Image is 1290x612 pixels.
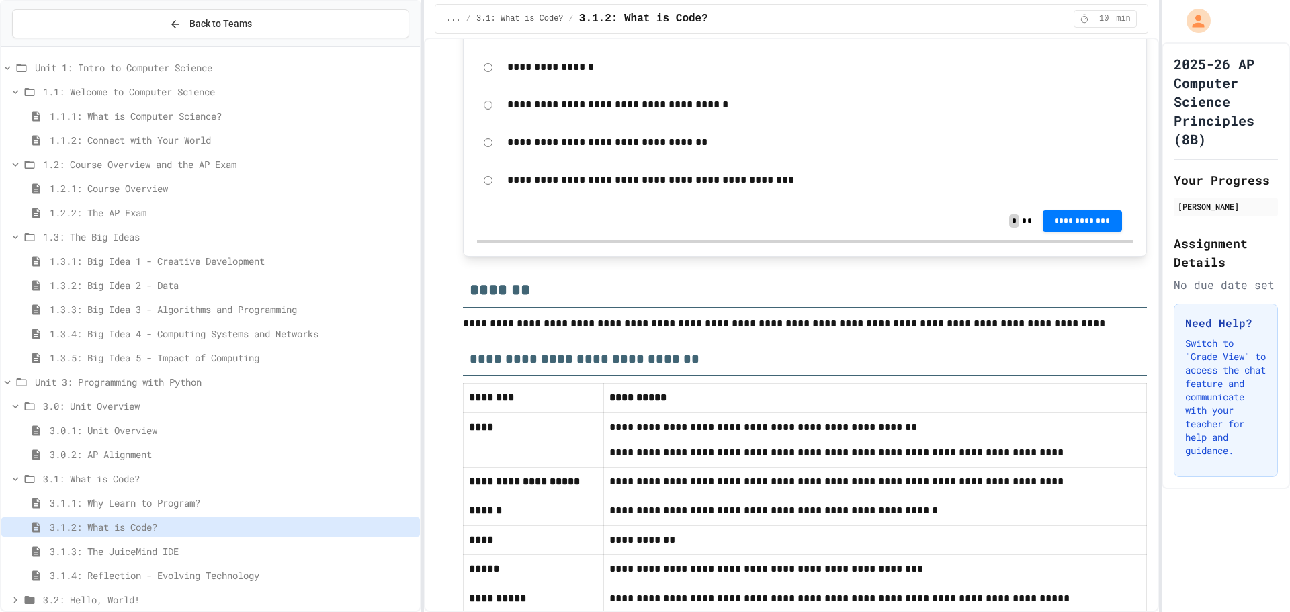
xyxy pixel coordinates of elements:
span: 3.1.1: Why Learn to Program? [50,496,415,510]
span: 3.0.2: AP Alignment [50,447,415,462]
span: 3.1.3: The JuiceMind IDE [50,544,415,558]
span: / [466,13,471,24]
span: 3.1: What is Code? [476,13,564,24]
span: 1.3.5: Big Idea 5 - Impact of Computing [50,351,415,365]
span: 10 [1093,13,1115,24]
h2: Assignment Details [1174,234,1278,271]
h2: Your Progress [1174,171,1278,189]
span: 1.3.1: Big Idea 1 - Creative Development [50,254,415,268]
div: My Account [1172,5,1214,36]
h3: Need Help? [1185,315,1266,331]
span: 3.1.4: Reflection - Evolving Technology [50,568,415,582]
span: Unit 1: Intro to Computer Science [35,60,415,75]
span: 1.3: The Big Ideas [43,230,415,244]
span: 1.1.1: What is Computer Science? [50,109,415,123]
span: 1.1: Welcome to Computer Science [43,85,415,99]
span: ... [446,13,461,24]
span: 3.1: What is Code? [43,472,415,486]
span: / [569,13,574,24]
button: Back to Teams [12,9,409,38]
span: 1.3.2: Big Idea 2 - Data [50,278,415,292]
div: [PERSON_NAME] [1178,200,1274,212]
span: 1.1.2: Connect with Your World [50,133,415,147]
h1: 2025-26 AP Computer Science Principles (8B) [1174,54,1278,148]
span: 1.3.4: Big Idea 4 - Computing Systems and Networks [50,326,415,341]
span: 3.0.1: Unit Overview [50,423,415,437]
span: 3.1.2: What is Code? [579,11,708,27]
div: No due date set [1174,277,1278,293]
span: 1.2: Course Overview and the AP Exam [43,157,415,171]
span: Unit 3: Programming with Python [35,375,415,389]
span: Back to Teams [189,17,252,31]
span: 3.0: Unit Overview [43,399,415,413]
span: 3.2: Hello, World! [43,593,415,607]
span: 1.2.2: The AP Exam [50,206,415,220]
span: 1.3.3: Big Idea 3 - Algorithms and Programming [50,302,415,316]
span: 3.1.2: What is Code? [50,520,415,534]
span: 1.2.1: Course Overview [50,181,415,195]
p: Switch to "Grade View" to access the chat feature and communicate with your teacher for help and ... [1185,337,1266,457]
span: min [1116,13,1131,24]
